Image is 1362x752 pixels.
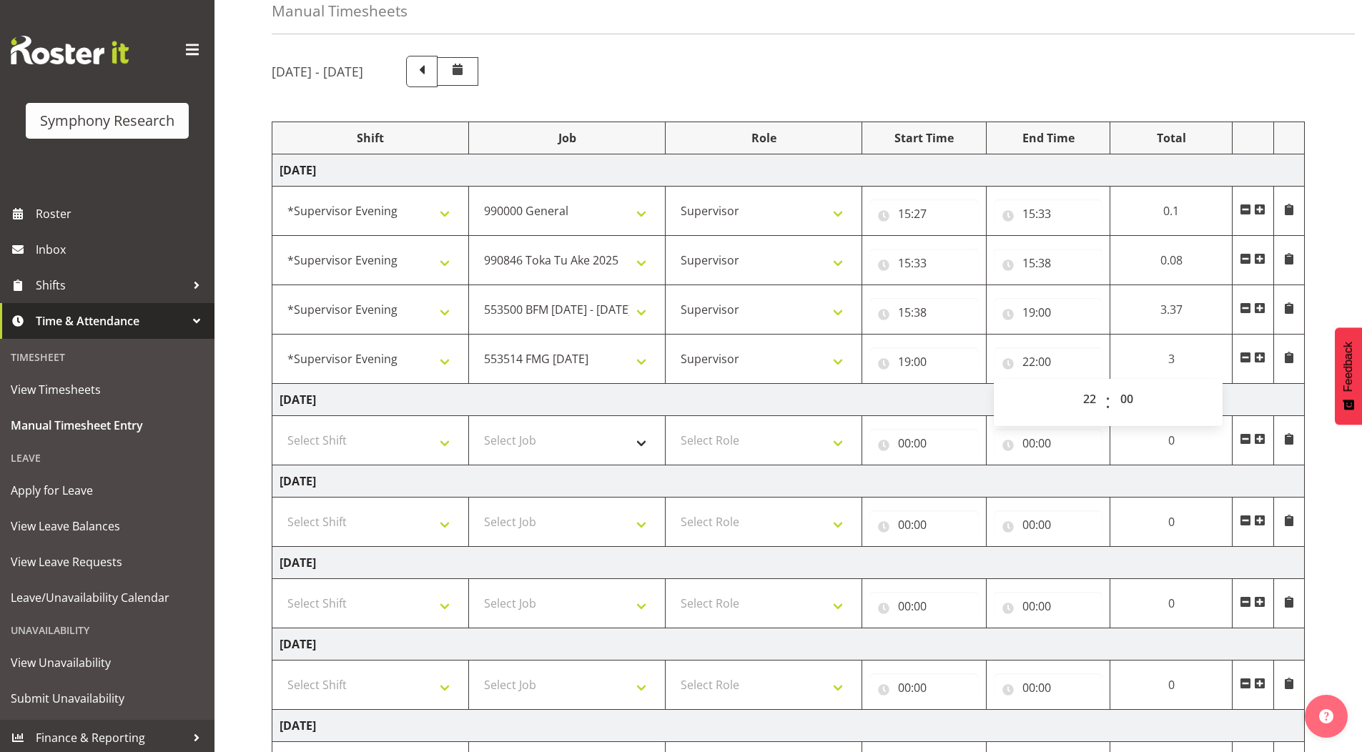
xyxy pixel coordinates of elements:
a: Apply for Leave [4,473,211,508]
div: Start Time [869,129,979,147]
span: View Timesheets [11,379,204,400]
div: Unavailability [4,615,211,645]
span: Shifts [36,274,186,296]
input: Click to select... [994,592,1103,620]
input: Click to select... [869,347,979,376]
span: Feedback [1342,342,1355,392]
td: 0 [1110,661,1232,710]
a: View Leave Requests [4,544,211,580]
img: help-xxl-2.png [1319,709,1333,723]
td: [DATE] [272,384,1305,416]
td: [DATE] [272,154,1305,187]
div: Job [476,129,658,147]
span: View Unavailability [11,652,204,673]
h4: Manual Timesheets [272,3,408,19]
input: Click to select... [994,199,1103,228]
span: : [1105,385,1110,420]
span: Leave/Unavailability Calendar [11,587,204,608]
div: Symphony Research [40,110,174,132]
div: Total [1117,129,1224,147]
input: Click to select... [869,510,979,539]
input: Click to select... [994,510,1103,539]
td: 3 [1110,335,1232,384]
input: Click to select... [869,673,979,702]
span: Submit Unavailability [11,688,204,709]
div: Shift [280,129,461,147]
td: [DATE] [272,465,1305,498]
a: Manual Timesheet Entry [4,407,211,443]
td: 0.08 [1110,236,1232,285]
h5: [DATE] - [DATE] [272,64,363,79]
span: Roster [36,203,207,224]
input: Click to select... [869,249,979,277]
td: 0 [1110,416,1232,465]
input: Click to select... [994,429,1103,457]
input: Click to select... [869,429,979,457]
div: Leave [4,443,211,473]
span: Inbox [36,239,207,260]
td: 3.37 [1110,285,1232,335]
span: View Leave Balances [11,515,204,537]
a: View Unavailability [4,645,211,681]
div: End Time [994,129,1103,147]
td: 0 [1110,498,1232,547]
button: Feedback - Show survey [1335,327,1362,425]
a: Leave/Unavailability Calendar [4,580,211,615]
input: Click to select... [869,298,979,327]
span: View Leave Requests [11,551,204,573]
span: Apply for Leave [11,480,204,501]
td: [DATE] [272,710,1305,742]
span: Finance & Reporting [36,727,186,748]
td: [DATE] [272,628,1305,661]
td: 0.1 [1110,187,1232,236]
span: Time & Attendance [36,310,186,332]
a: View Leave Balances [4,508,211,544]
input: Click to select... [994,347,1103,376]
a: Submit Unavailability [4,681,211,716]
span: Manual Timesheet Entry [11,415,204,436]
a: View Timesheets [4,372,211,407]
input: Click to select... [994,249,1103,277]
td: 0 [1110,579,1232,628]
div: Timesheet [4,342,211,372]
input: Click to select... [869,592,979,620]
img: Rosterit website logo [11,36,129,64]
input: Click to select... [994,673,1103,702]
td: [DATE] [272,547,1305,579]
input: Click to select... [994,298,1103,327]
div: Role [673,129,854,147]
input: Click to select... [869,199,979,228]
